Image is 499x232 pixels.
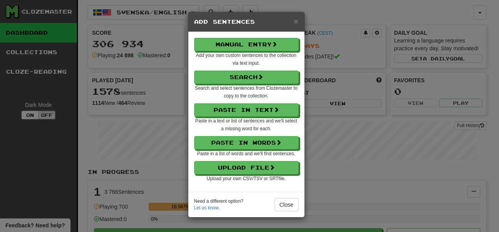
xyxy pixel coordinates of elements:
button: Paste in Text [194,103,299,117]
small: Search and select sentences from Clozemaster to copy to the collection. [195,85,297,99]
button: Paste in Words [194,136,299,149]
small: Upload your own CSV/TSV or SRT file. [207,176,286,181]
button: Manual Entry [194,38,299,51]
small: Need a different option? . [194,198,244,211]
h5: Add Sentences [194,18,299,26]
button: Upload File [194,161,299,174]
small: Paste in a list of words and we'll find sentences. [197,151,295,156]
button: Close [294,17,298,25]
small: Add your own custom sentences to the collection via text input. [196,53,297,66]
small: Paste in a text or list of sentences and we'll select a missing word for each. [195,118,297,131]
a: Let us know [194,205,219,211]
button: Search [194,71,299,84]
button: Close [274,198,299,211]
span: × [294,17,298,26]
